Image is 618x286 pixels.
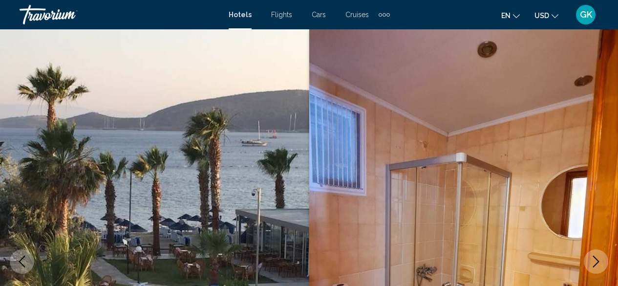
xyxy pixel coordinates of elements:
[501,8,520,22] button: Change language
[229,11,252,19] a: Hotels
[579,247,610,278] iframe: Кнопка запуска окна обмена сообщениями
[573,4,598,25] button: User Menu
[312,11,326,19] a: Cars
[534,12,549,20] span: USD
[501,12,511,20] span: en
[345,11,369,19] a: Cruises
[534,8,558,22] button: Change currency
[379,7,390,22] button: Extra navigation items
[10,249,34,274] button: Previous image
[271,11,292,19] a: Flights
[580,10,592,20] span: GK
[20,5,219,24] a: Travorium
